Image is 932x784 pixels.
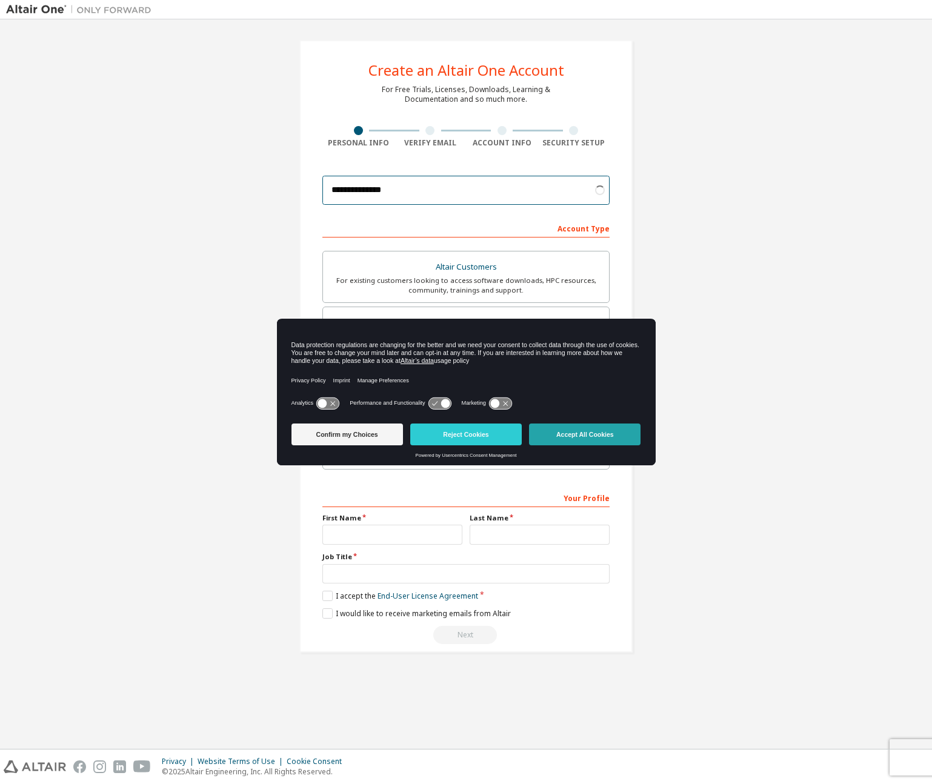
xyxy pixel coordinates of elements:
div: Personal Info [322,138,394,148]
div: Account Info [466,138,538,148]
div: Account Type [322,218,610,238]
label: Job Title [322,552,610,562]
div: Privacy [162,757,198,766]
a: End-User License Agreement [378,591,478,601]
img: altair_logo.svg [4,760,66,773]
div: Cookie Consent [287,757,349,766]
img: facebook.svg [73,760,86,773]
div: Security Setup [538,138,610,148]
label: Last Name [470,513,610,523]
label: I accept the [322,591,478,601]
div: Verify Email [394,138,467,148]
img: Altair One [6,4,158,16]
div: Please wait while checking email ... [322,626,610,644]
div: Your Profile [322,488,610,507]
img: linkedin.svg [113,760,126,773]
label: I would like to receive marketing emails from Altair [322,608,511,619]
div: Students [330,314,602,331]
div: Create an Altair One Account [368,63,564,78]
img: instagram.svg [93,760,106,773]
div: For Free Trials, Licenses, Downloads, Learning & Documentation and so much more. [382,85,550,104]
img: youtube.svg [133,760,151,773]
div: Altair Customers [330,259,602,276]
label: First Name [322,513,462,523]
div: For existing customers looking to access software downloads, HPC resources, community, trainings ... [330,276,602,295]
div: Website Terms of Use [198,757,287,766]
p: © 2025 Altair Engineering, Inc. All Rights Reserved. [162,766,349,777]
